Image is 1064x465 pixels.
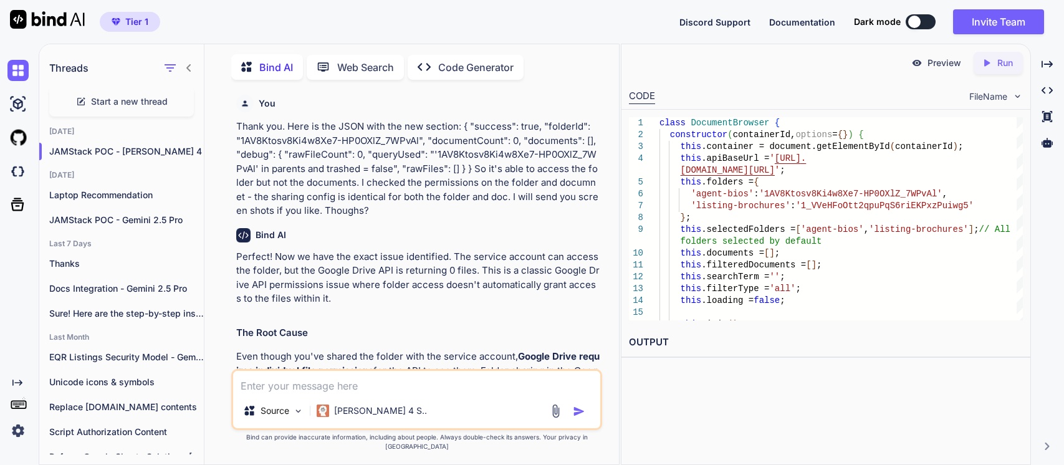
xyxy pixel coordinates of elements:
[49,451,204,463] p: Refacor Google Sheets Solution - [PERSON_NAME] 4
[727,319,732,329] span: (
[701,272,769,282] span: .searchTerm =
[854,16,901,28] span: Dark mode
[680,213,685,223] span: }
[701,284,769,294] span: .filterType =
[39,332,204,342] h2: Last Month
[775,118,780,128] span: {
[91,95,168,108] span: Start a new thread
[952,141,957,151] span: )
[7,420,29,441] img: settings
[701,295,754,305] span: .loading =
[39,239,204,249] h2: Last 7 Days
[680,295,701,305] span: this
[817,260,822,270] span: ;
[895,141,952,151] span: containerId
[795,284,800,294] span: ;
[775,153,801,163] span: [URL]
[942,189,947,199] span: ,
[691,201,790,211] span: 'listing-brochures'
[680,319,701,329] span: this
[49,189,204,201] p: Laptop Recommendation
[231,433,602,451] p: Bind can provide inaccurate information, including about people. Always double-check its answers....
[680,153,701,163] span: this
[968,224,973,234] span: ]
[780,295,785,305] span: ;
[680,165,774,175] span: [DOMAIN_NAME][URL]
[801,224,864,234] span: 'agent-bios'
[49,376,204,388] p: Unicode icons & symbols
[629,141,643,153] div: 3
[869,224,969,234] span: 'listing-brochures'
[769,17,835,27] span: Documentation
[754,189,759,199] span: :
[49,257,204,270] p: Thanks
[795,201,974,211] span: '1_VVeHFoOtt2qpuPqS6riEKPxzPuiwg5'
[39,127,204,137] h2: [DATE]
[997,57,1013,69] p: Run
[806,260,811,270] span: [
[754,295,780,305] span: false
[49,307,204,320] p: Sure! Here are the step-by-step instructions to...
[680,272,701,282] span: this
[843,130,848,140] span: }
[629,153,643,165] div: 4
[1012,91,1023,102] img: chevron down
[889,141,894,151] span: (
[680,248,701,258] span: this
[629,176,643,188] div: 5
[691,189,754,199] span: 'agent-bios'
[769,16,835,29] button: Documentation
[832,130,837,140] span: =
[621,328,1030,357] h2: OUTPUT
[629,129,643,141] div: 2
[686,213,691,223] span: ;
[49,282,204,295] p: Docs Integration - Gemini 2.5 Pro
[732,130,795,140] span: containerId,
[10,10,85,29] img: Bind AI
[769,284,795,294] span: 'all'
[49,60,89,75] h1: Threads
[49,401,204,413] p: Replace [DOMAIN_NAME] contents
[974,224,979,234] span: ;
[337,60,394,75] p: Web Search
[259,97,276,110] h6: You
[236,350,600,392] p: Even though you've shared the folder with the service account, for the API to see them. Folder sh...
[775,248,780,258] span: ;
[801,153,806,163] span: .
[680,177,701,187] span: this
[701,224,795,234] span: .selectedFolders =
[438,60,514,75] p: Code Generator
[256,229,286,241] h6: Bind AI
[738,319,743,329] span: ;
[670,130,727,140] span: constructor
[701,177,754,187] span: .folders =
[629,271,643,283] div: 12
[701,141,889,151] span: .container = document.getElementById
[769,272,780,282] span: ''
[629,307,643,319] div: 15
[7,161,29,182] img: darkCloudIdeIcon
[701,153,769,163] span: .apiBaseUrl =
[100,12,160,32] button: premiumTier 1
[680,260,701,270] span: this
[727,130,732,140] span: (
[49,426,204,438] p: Script Authorization Content
[701,319,727,329] span: .init
[317,405,329,417] img: Claude 4 Sonnet
[979,224,1010,234] span: // All
[49,214,204,226] p: JAMStack POC - Gemini 2.5 Pro
[911,57,923,69] img: preview
[754,177,759,187] span: {
[680,284,701,294] span: this
[629,212,643,224] div: 8
[680,141,701,151] span: this
[927,57,961,69] p: Preview
[125,16,148,28] span: Tier 1
[629,200,643,212] div: 7
[780,165,785,175] span: ;
[780,272,785,282] span: ;
[629,319,643,330] div: 16
[759,189,942,199] span: '1AV8Ktosv8Ki4w8Xe7-HP0OXlZ_7WPvAl'
[629,89,655,104] div: CODE
[795,224,800,234] span: [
